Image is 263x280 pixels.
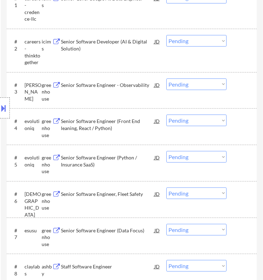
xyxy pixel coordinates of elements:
div: #2 [14,38,19,52]
div: JD [154,187,160,200]
div: ashby [42,263,52,277]
div: JD [154,35,160,48]
div: careers-thinktogether [25,38,42,66]
div: JD [154,115,160,127]
div: JD [154,260,160,273]
div: greenhouse [42,191,52,211]
div: esusu [25,227,42,234]
div: greenhouse [42,227,52,248]
div: icims [42,38,52,52]
div: Senior Software Developer (AI & Digital Solution) [61,38,154,52]
div: JD [154,224,160,237]
div: Staff Software Engineer [61,263,154,270]
div: Senior Software Engineer, Fleet Safety [61,191,154,198]
div: JD [154,151,160,164]
div: JD [154,78,160,91]
div: claylabs [25,263,42,277]
div: #6 [14,191,19,204]
div: #8 [14,263,19,277]
div: #7 [14,227,19,241]
div: Senior Software Engineer (Data Focus) [61,227,154,234]
div: [DEMOGRAPHIC_DATA] [25,191,42,218]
